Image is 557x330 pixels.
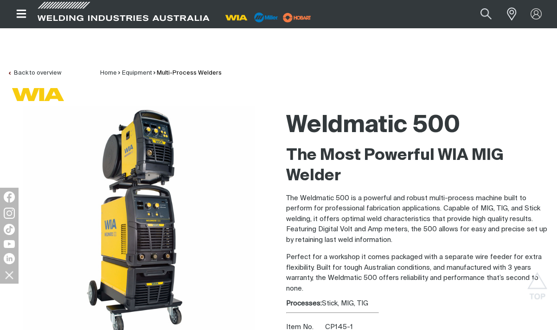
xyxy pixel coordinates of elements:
a: Equipment [122,70,152,76]
a: miller [280,14,314,21]
p: The Weldmatic 500 is a powerful and robust multi-process machine built to perform for professiona... [286,193,550,246]
h1: Weldmatic 500 [286,111,550,141]
p: Perfect for a workshop it comes packaged with a separate wire feeder for extra flexibility. Built... [286,252,550,294]
img: hide socials [1,267,17,283]
img: TikTok [4,224,15,235]
a: Home [100,70,117,76]
a: Multi-Process Welders [157,70,222,76]
div: Stick, MIG, TIG [286,298,550,309]
img: YouTube [4,240,15,248]
img: Facebook [4,191,15,203]
h2: The Most Powerful WIA MIG Welder [286,146,550,186]
strong: Processes: [286,300,322,307]
button: Search products [470,4,502,25]
img: LinkedIn [4,253,15,264]
input: Product name or item number... [459,4,502,25]
a: Back to overview of Multi-Process Welders [7,70,61,76]
nav: Breadcrumb [100,69,222,78]
img: miller [280,11,314,25]
img: Instagram [4,208,15,219]
button: Scroll to top [527,272,548,293]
